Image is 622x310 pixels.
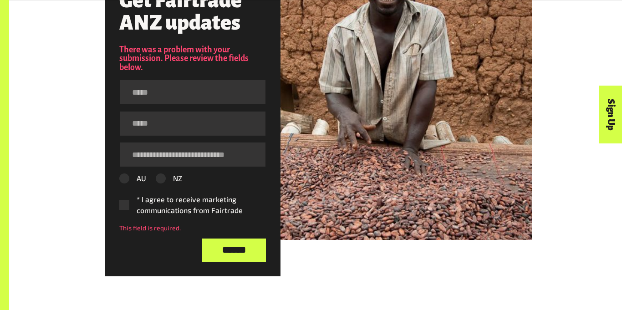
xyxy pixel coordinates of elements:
[119,223,266,233] div: This field is required.
[119,46,266,73] h2: There was a problem with your submission. Please review the fields below.
[156,173,182,184] label: NZ
[119,194,258,216] label: * I agree to receive marketing communications from Fairtrade
[119,173,146,184] label: AU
